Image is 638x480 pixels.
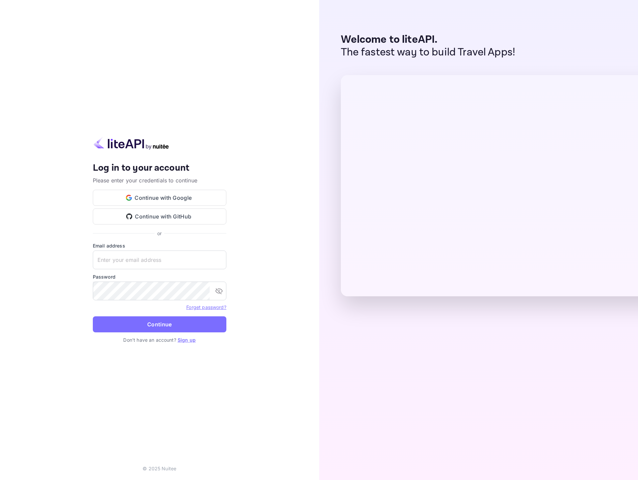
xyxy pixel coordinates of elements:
[178,337,196,343] a: Sign up
[341,46,515,59] p: The fastest way to build Travel Apps!
[341,33,515,46] p: Welcome to liteAPI.
[93,208,226,224] button: Continue with GitHub
[93,273,226,280] label: Password
[93,242,226,249] label: Email address
[93,176,226,184] p: Please enter your credentials to continue
[157,230,162,237] p: or
[93,336,226,343] p: Don't have an account?
[93,251,226,269] input: Enter your email address
[93,316,226,332] button: Continue
[93,190,226,206] button: Continue with Google
[93,162,226,174] h4: Log in to your account
[143,465,176,472] p: © 2025 Nuitee
[212,284,226,298] button: toggle password visibility
[186,304,226,310] a: Forget password?
[93,137,170,150] img: liteapi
